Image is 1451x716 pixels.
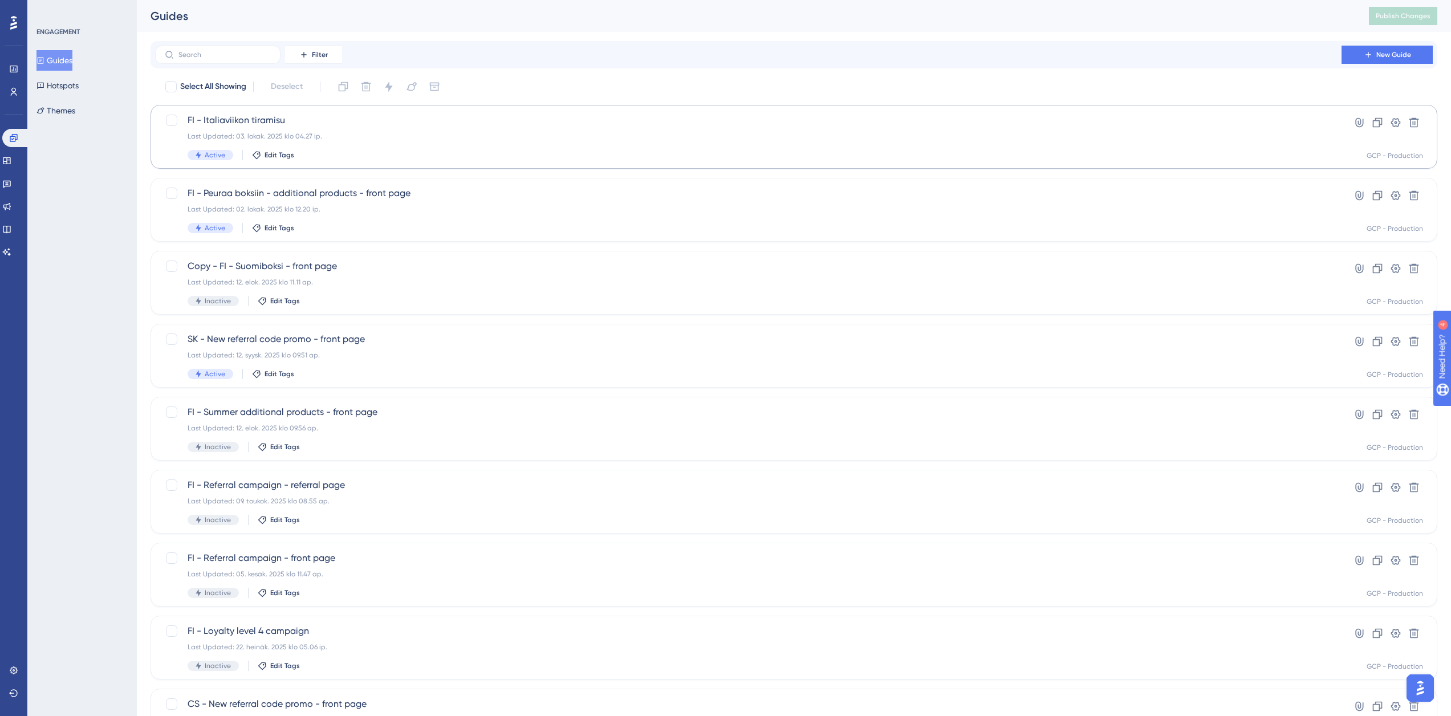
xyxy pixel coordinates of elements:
[1367,589,1423,598] div: GCP - Production
[1376,11,1430,21] span: Publish Changes
[1367,151,1423,160] div: GCP - Production
[1367,224,1423,233] div: GCP - Production
[205,661,231,670] span: Inactive
[258,296,300,306] button: Edit Tags
[188,497,1309,506] div: Last Updated: 09. toukok. 2025 klo 08.55 ap.
[188,278,1309,287] div: Last Updated: 12. elok. 2025 klo 11.11 ap.
[285,46,342,64] button: Filter
[205,296,231,306] span: Inactive
[205,369,225,379] span: Active
[188,186,1309,200] span: FI - Peuraa boksiin - additional products - front page
[270,588,300,597] span: Edit Tags
[188,259,1309,273] span: Copy - FI - Suomiboksi - front page
[188,405,1309,419] span: FI - Summer additional products - front page
[188,132,1309,141] div: Last Updated: 03. lokak. 2025 klo 04.27 ip.
[258,661,300,670] button: Edit Tags
[205,150,225,160] span: Active
[188,478,1309,492] span: FI - Referral campaign - referral page
[36,27,80,36] div: ENGAGEMENT
[252,150,294,160] button: Edit Tags
[270,296,300,306] span: Edit Tags
[188,424,1309,433] div: Last Updated: 12. elok. 2025 klo 09.56 ap.
[265,150,294,160] span: Edit Tags
[188,569,1309,579] div: Last Updated: 05. kesäk. 2025 klo 11.47 ap.
[1369,7,1437,25] button: Publish Changes
[188,205,1309,214] div: Last Updated: 02. lokak. 2025 klo 12.20 ip.
[188,351,1309,360] div: Last Updated: 12. syysk. 2025 klo 09.51 ap.
[188,113,1309,127] span: FI - Italiaviikon tiramisu
[205,588,231,597] span: Inactive
[188,624,1309,638] span: FI - Loyalty level 4 campaign
[258,442,300,451] button: Edit Tags
[1367,370,1423,379] div: GCP - Production
[1367,662,1423,671] div: GCP - Production
[258,588,300,597] button: Edit Tags
[271,80,303,93] span: Deselect
[36,100,75,121] button: Themes
[178,51,271,59] input: Search
[265,223,294,233] span: Edit Tags
[252,223,294,233] button: Edit Tags
[151,8,1340,24] div: Guides
[1403,671,1437,705] iframe: UserGuiding AI Assistant Launcher
[188,332,1309,346] span: SK - New referral code promo - front page
[1342,46,1433,64] button: New Guide
[265,369,294,379] span: Edit Tags
[1367,297,1423,306] div: GCP - Production
[180,80,246,93] span: Select All Showing
[188,642,1309,652] div: Last Updated: 22. heinäk. 2025 klo 05.06 ip.
[270,442,300,451] span: Edit Tags
[312,50,328,59] span: Filter
[258,515,300,524] button: Edit Tags
[270,515,300,524] span: Edit Tags
[1367,516,1423,525] div: GCP - Production
[36,50,72,71] button: Guides
[188,697,1309,711] span: CS - New referral code promo - front page
[205,442,231,451] span: Inactive
[270,661,300,670] span: Edit Tags
[27,3,71,17] span: Need Help?
[252,369,294,379] button: Edit Tags
[261,76,313,97] button: Deselect
[188,551,1309,565] span: FI - Referral campaign - front page
[205,223,225,233] span: Active
[79,6,83,15] div: 4
[1376,50,1411,59] span: New Guide
[1367,443,1423,452] div: GCP - Production
[205,515,231,524] span: Inactive
[36,75,79,96] button: Hotspots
